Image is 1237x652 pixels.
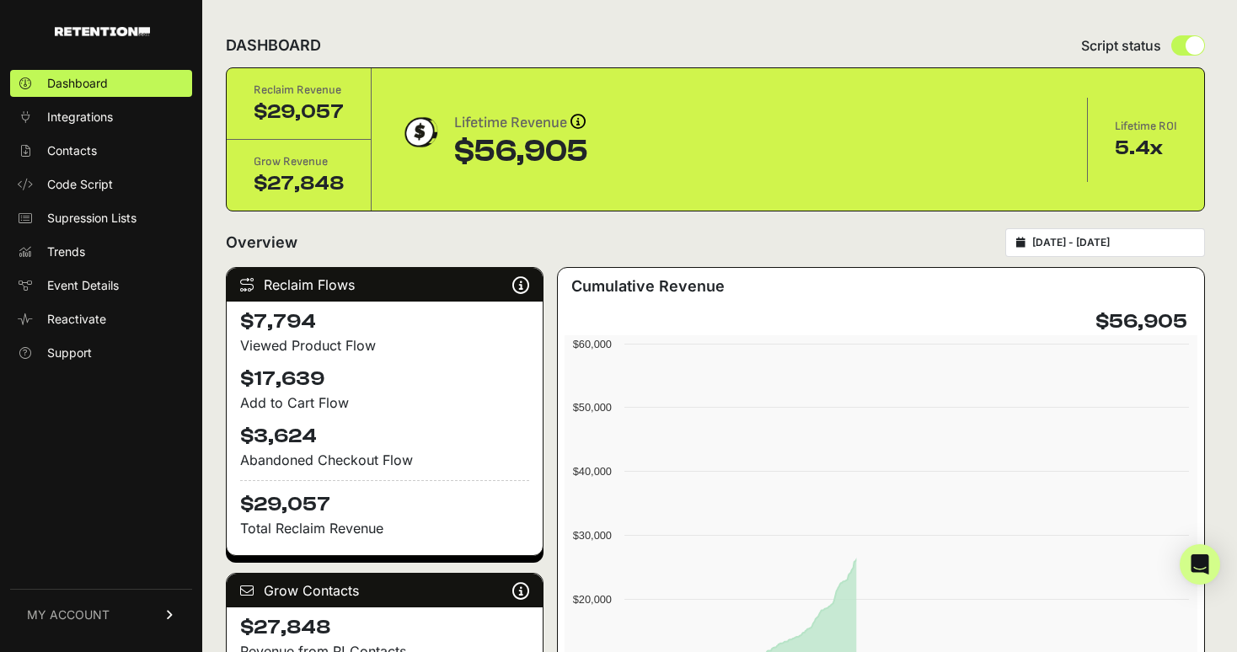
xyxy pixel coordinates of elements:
[254,153,344,170] div: Grow Revenue
[10,137,192,164] a: Contacts
[1095,308,1187,335] h4: $56,905
[254,82,344,99] div: Reclaim Revenue
[240,518,529,538] p: Total Reclaim Revenue
[240,423,529,450] h4: $3,624
[1115,118,1177,135] div: Lifetime ROI
[10,171,192,198] a: Code Script
[10,238,192,265] a: Trends
[47,75,108,92] span: Dashboard
[226,34,321,57] h2: DASHBOARD
[227,574,543,607] div: Grow Contacts
[10,205,192,232] a: Supression Lists
[572,401,611,414] text: $50,000
[27,607,110,623] span: MY ACCOUNT
[254,99,344,126] div: $29,057
[47,176,113,193] span: Code Script
[240,308,529,335] h4: $7,794
[240,366,529,393] h4: $17,639
[47,142,97,159] span: Contacts
[47,311,106,328] span: Reactivate
[454,135,588,168] div: $56,905
[1115,135,1177,162] div: 5.4x
[10,272,192,299] a: Event Details
[226,231,297,254] h2: Overview
[240,614,529,641] h4: $27,848
[47,277,119,294] span: Event Details
[254,170,344,197] div: $27,848
[572,338,611,350] text: $60,000
[10,339,192,366] a: Support
[572,465,611,478] text: $40,000
[10,104,192,131] a: Integrations
[1081,35,1161,56] span: Script status
[399,111,441,153] img: dollar-coin-05c43ed7efb7bc0c12610022525b4bbbb207c7efeef5aecc26f025e68dcafac9.png
[47,109,113,126] span: Integrations
[47,243,85,260] span: Trends
[240,480,529,518] h4: $29,057
[571,275,725,298] h3: Cumulative Revenue
[240,335,529,355] div: Viewed Product Flow
[10,306,192,333] a: Reactivate
[1180,544,1220,585] div: Open Intercom Messenger
[572,593,611,606] text: $20,000
[240,450,529,470] div: Abandoned Checkout Flow
[227,268,543,302] div: Reclaim Flows
[10,70,192,97] a: Dashboard
[572,529,611,542] text: $30,000
[47,210,137,227] span: Supression Lists
[47,345,92,361] span: Support
[454,111,588,135] div: Lifetime Revenue
[55,27,150,36] img: Retention.com
[240,393,529,413] div: Add to Cart Flow
[10,589,192,640] a: MY ACCOUNT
